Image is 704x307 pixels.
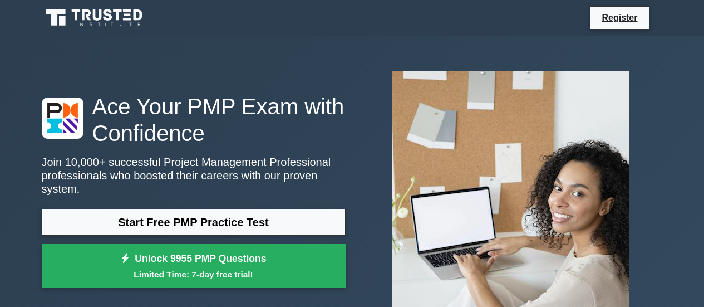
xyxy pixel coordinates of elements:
a: Start Free PMP Practice Test [42,209,346,236]
small: Limited Time: 7-day free trial! [56,268,332,281]
a: Unlock 9955 PMP QuestionsLimited Time: 7-day free trial! [42,244,346,289]
p: Join 10,000+ successful Project Management Professional professionals who boosted their careers w... [42,155,346,196]
a: Register [595,11,644,25]
h1: Ace Your PMP Exam with Confidence [42,93,346,147]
